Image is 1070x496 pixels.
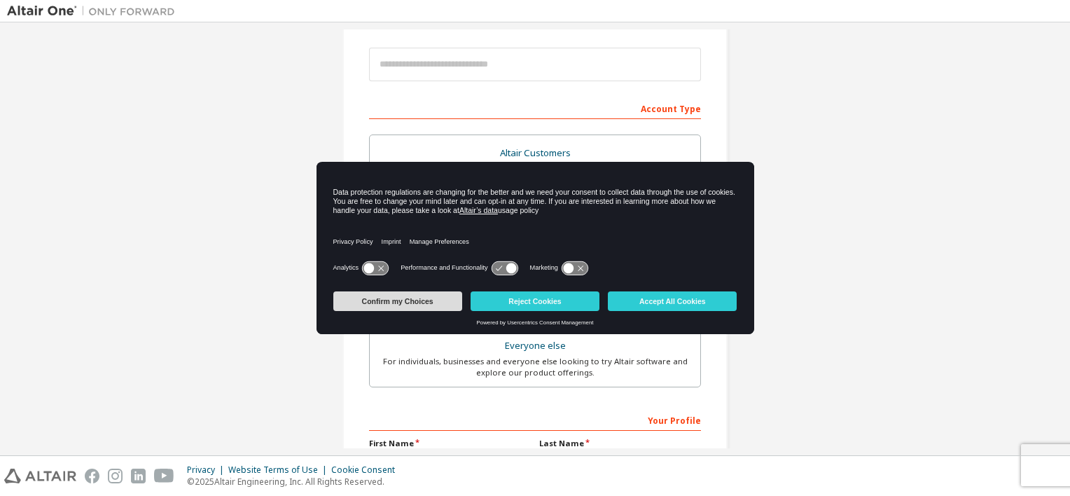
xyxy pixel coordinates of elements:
[539,438,701,449] label: Last Name
[228,464,331,476] div: Website Terms of Use
[378,336,692,356] div: Everyone else
[7,4,182,18] img: Altair One
[154,469,174,483] img: youtube.svg
[187,476,403,488] p: © 2025 Altair Engineering, Inc. All Rights Reserved.
[378,144,692,163] div: Altair Customers
[331,464,403,476] div: Cookie Consent
[4,469,76,483] img: altair_logo.svg
[369,438,531,449] label: First Name
[378,356,692,378] div: For individuals, businesses and everyone else looking to try Altair software and explore our prod...
[187,464,228,476] div: Privacy
[85,469,99,483] img: facebook.svg
[369,408,701,431] div: Your Profile
[108,469,123,483] img: instagram.svg
[131,469,146,483] img: linkedin.svg
[369,97,701,119] div: Account Type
